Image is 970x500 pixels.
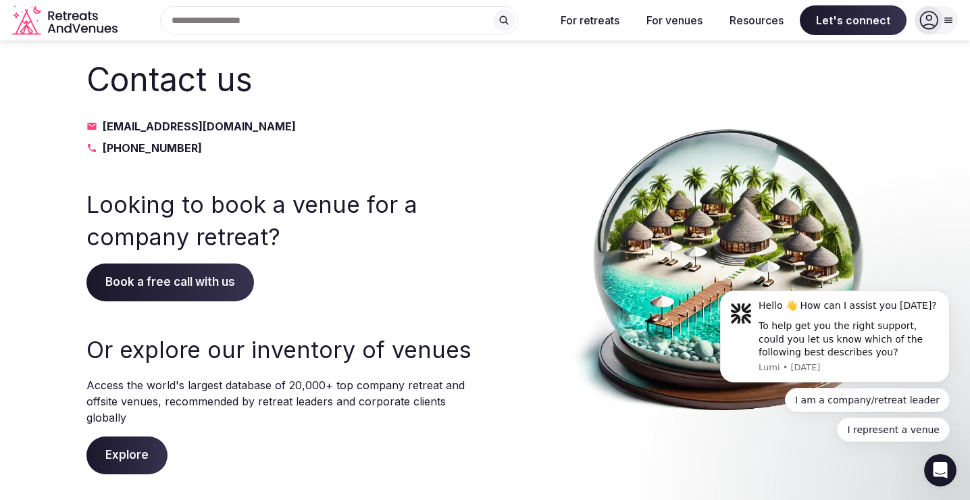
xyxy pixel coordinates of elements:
a: [EMAIL_ADDRESS][DOMAIN_NAME] [86,118,471,134]
svg: Retreats and Venues company logo [12,5,120,36]
a: Explore [86,448,168,461]
a: [PHONE_NUMBER] [86,140,471,156]
span: Let's connect [800,5,907,35]
img: Contact us [567,57,884,474]
iframe: Intercom notifications message [700,216,970,464]
a: Book a free call with us [86,275,254,289]
span: Explore [86,436,168,474]
a: Visit the homepage [12,5,120,36]
iframe: Intercom live chat [924,454,956,486]
h2: Contact us [86,57,471,102]
p: Access the world's largest database of 20,000+ top company retreat and offsite venues, recommende... [86,377,471,426]
button: Resources [719,5,794,35]
button: For retreats [550,5,630,35]
button: For venues [636,5,713,35]
h3: Looking to book a venue for a company retreat? [86,189,471,253]
h3: Or explore our inventory of venues [86,334,471,366]
span: Book a free call with us [86,264,254,301]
